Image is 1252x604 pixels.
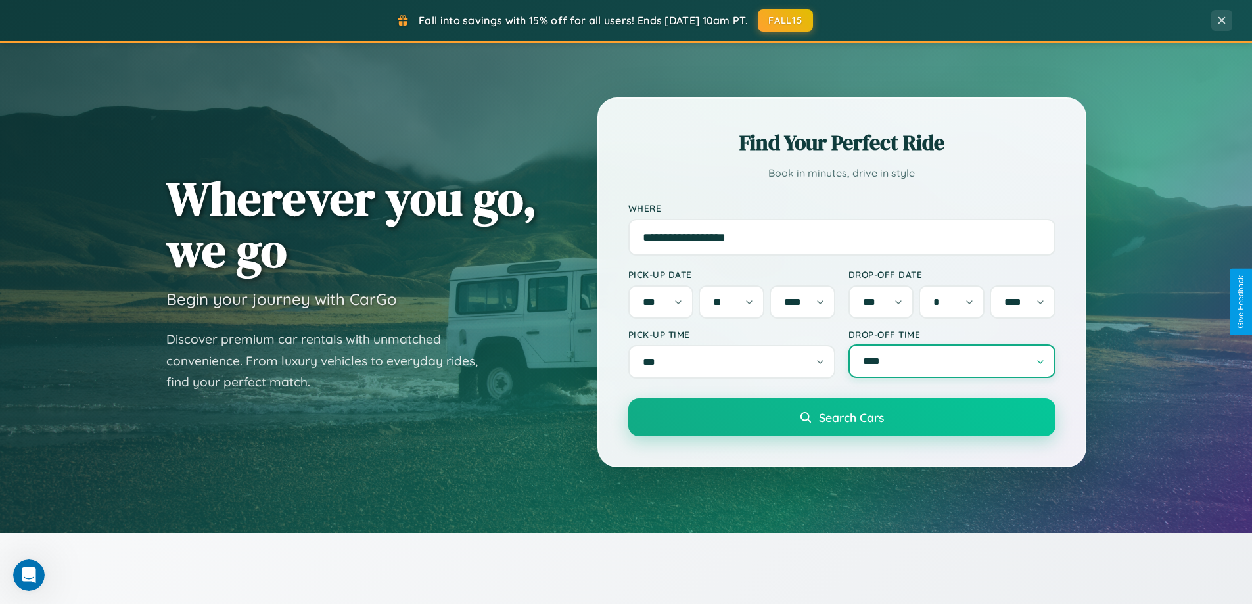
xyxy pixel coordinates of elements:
[628,202,1055,214] label: Where
[166,329,495,393] p: Discover premium car rentals with unmatched convenience. From luxury vehicles to everyday rides, ...
[1236,275,1245,329] div: Give Feedback
[628,164,1055,183] p: Book in minutes, drive in style
[628,398,1055,436] button: Search Cars
[166,172,537,276] h1: Wherever you go, we go
[758,9,813,32] button: FALL15
[819,410,884,425] span: Search Cars
[166,289,397,309] h3: Begin your journey with CarGo
[628,128,1055,157] h2: Find Your Perfect Ride
[628,329,835,340] label: Pick-up Time
[628,269,835,280] label: Pick-up Date
[13,559,45,591] iframe: Intercom live chat
[848,329,1055,340] label: Drop-off Time
[848,269,1055,280] label: Drop-off Date
[419,14,748,27] span: Fall into savings with 15% off for all users! Ends [DATE] 10am PT.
